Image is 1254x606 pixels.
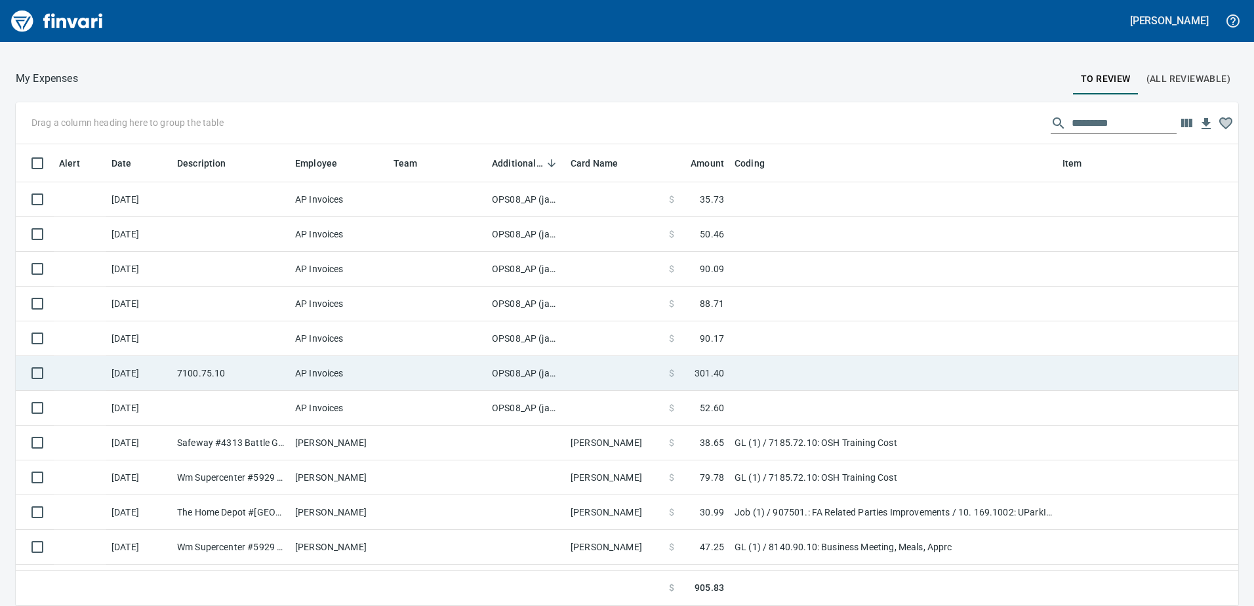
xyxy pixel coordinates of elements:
[172,426,290,460] td: Safeway #4313 Battle Ground [GEOGRAPHIC_DATA]
[106,426,172,460] td: [DATE]
[669,436,674,449] span: $
[735,155,782,171] span: Coding
[1062,155,1082,171] span: Item
[669,297,674,310] span: $
[106,495,172,530] td: [DATE]
[172,495,290,530] td: The Home Depot #[GEOGRAPHIC_DATA]
[290,391,388,426] td: AP Invoices
[691,155,724,171] span: Amount
[669,262,674,275] span: $
[290,426,388,460] td: [PERSON_NAME]
[394,155,435,171] span: Team
[729,460,1057,495] td: GL (1) / 7185.72.10: OSH Training Cost
[106,182,172,217] td: [DATE]
[290,530,388,565] td: [PERSON_NAME]
[106,252,172,287] td: [DATE]
[177,155,243,171] span: Description
[729,530,1057,565] td: GL (1) / 8140.90.10: Business Meeting, Meals, Apprc
[700,471,724,484] span: 79.78
[571,155,618,171] span: Card Name
[106,321,172,356] td: [DATE]
[669,581,674,595] span: $
[700,506,724,519] span: 30.99
[669,506,674,519] span: $
[487,287,565,321] td: OPS08_AP (janettep, samr)
[669,367,674,380] span: $
[729,495,1057,530] td: Job (1) / 907501.: FA Related Parties Improvements / 10. 169.1002: UParkIt Vancouver Misc. Projec...
[674,155,724,171] span: Amount
[487,321,565,356] td: OPS08_AP (janettep, samr)
[1081,71,1131,87] span: To Review
[571,155,635,171] span: Card Name
[290,495,388,530] td: [PERSON_NAME]
[16,71,78,87] p: My Expenses
[700,332,724,345] span: 90.17
[59,155,97,171] span: Alert
[695,581,724,595] span: 905.83
[1146,71,1230,87] span: (All Reviewable)
[1062,155,1099,171] span: Item
[31,116,224,129] p: Drag a column heading here to group the table
[1216,113,1236,133] button: Column choices favorited. Click to reset to default
[295,155,337,171] span: Employee
[700,262,724,275] span: 90.09
[111,155,149,171] span: Date
[700,193,724,206] span: 35.73
[106,287,172,321] td: [DATE]
[16,71,78,87] nav: breadcrumb
[487,217,565,252] td: OPS08_AP (janettep, samr)
[177,155,226,171] span: Description
[8,5,106,37] img: Finvari
[565,426,664,460] td: [PERSON_NAME]
[729,426,1057,460] td: GL (1) / 7185.72.10: OSH Training Cost
[695,367,724,380] span: 301.40
[1130,14,1209,28] h5: [PERSON_NAME]
[700,401,724,414] span: 52.60
[487,252,565,287] td: OPS08_AP (janettep, samr)
[1177,113,1196,133] button: Choose columns to display
[487,182,565,217] td: OPS08_AP (janettep, samr)
[669,228,674,241] span: $
[106,356,172,391] td: [DATE]
[492,155,543,171] span: Additional Reviewer
[669,540,674,554] span: $
[295,155,354,171] span: Employee
[492,155,560,171] span: Additional Reviewer
[290,182,388,217] td: AP Invoices
[290,287,388,321] td: AP Invoices
[1196,114,1216,134] button: Download Table
[290,356,388,391] td: AP Invoices
[669,193,674,206] span: $
[290,217,388,252] td: AP Invoices
[172,530,290,565] td: Wm Supercenter #5929 [GEOGRAPHIC_DATA]
[394,155,418,171] span: Team
[172,356,290,391] td: 7100.75.10
[700,228,724,241] span: 50.46
[669,332,674,345] span: $
[735,155,765,171] span: Coding
[1127,10,1212,31] button: [PERSON_NAME]
[669,471,674,484] span: $
[106,460,172,495] td: [DATE]
[565,530,664,565] td: [PERSON_NAME]
[565,495,664,530] td: [PERSON_NAME]
[669,401,674,414] span: $
[290,460,388,495] td: [PERSON_NAME]
[59,155,80,171] span: Alert
[106,217,172,252] td: [DATE]
[487,391,565,426] td: OPS08_AP (janettep, samr)
[106,391,172,426] td: [DATE]
[700,297,724,310] span: 88.71
[106,530,172,565] td: [DATE]
[290,252,388,287] td: AP Invoices
[565,460,664,495] td: [PERSON_NAME]
[700,436,724,449] span: 38.65
[290,321,388,356] td: AP Invoices
[487,356,565,391] td: OPS08_AP (janettep, samr)
[111,155,132,171] span: Date
[172,460,290,495] td: Wm Supercenter #5929 [GEOGRAPHIC_DATA]
[700,540,724,554] span: 47.25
